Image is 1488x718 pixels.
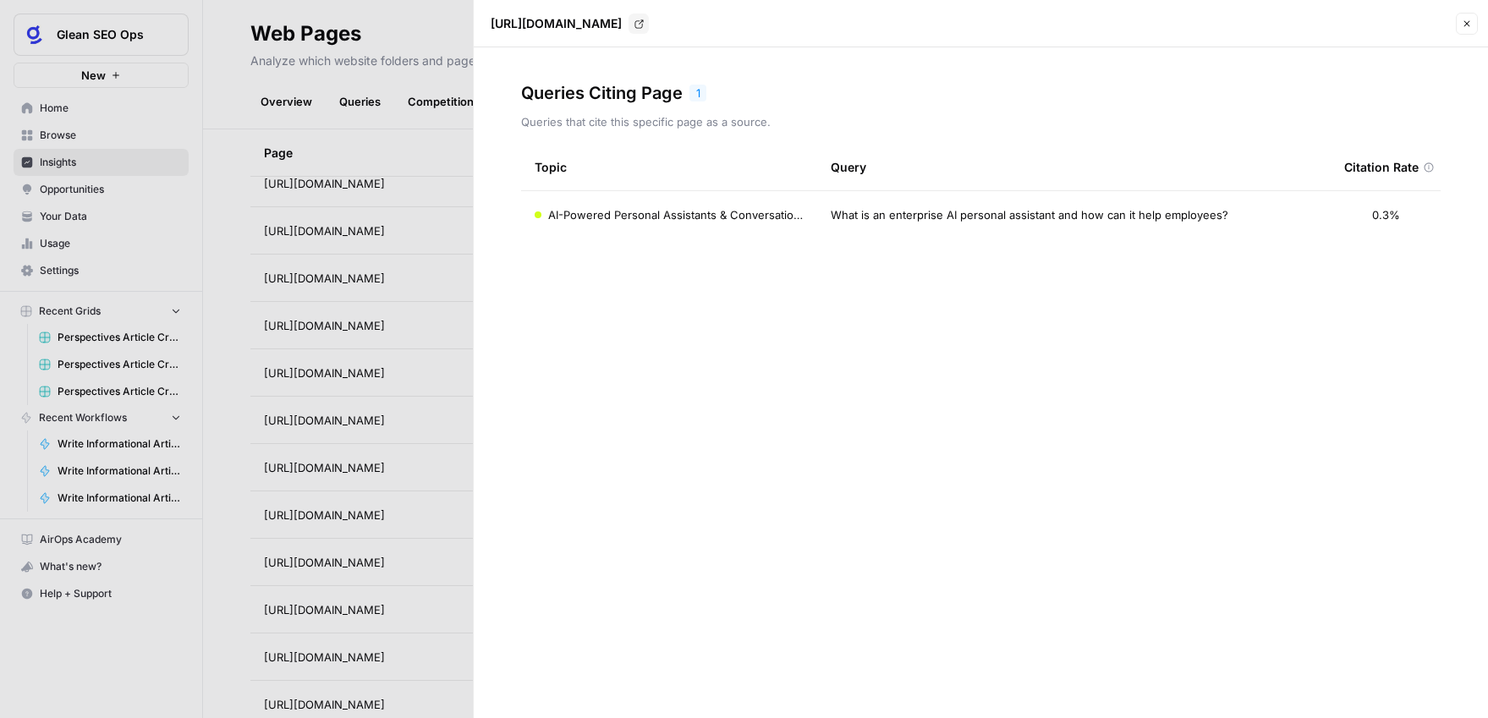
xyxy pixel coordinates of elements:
[535,144,567,190] div: Topic
[1372,206,1400,223] span: 0.3%
[689,85,706,101] div: 1
[831,144,1317,190] div: Query
[521,81,683,105] h3: Queries Citing Page
[629,14,649,34] a: Go to page https://www.glean.com/perspectives/should-i-build-or-buy-an-enterprise-ai-assistant-fo...
[831,206,1228,223] span: What is an enterprise AI personal assistant and how can it help employees?
[491,15,622,32] p: [URL][DOMAIN_NAME]
[521,113,1441,130] p: Queries that cite this specific page as a source.
[548,206,804,223] span: AI-Powered Personal Assistants & Conversational Agents
[1344,159,1419,176] span: Citation Rate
